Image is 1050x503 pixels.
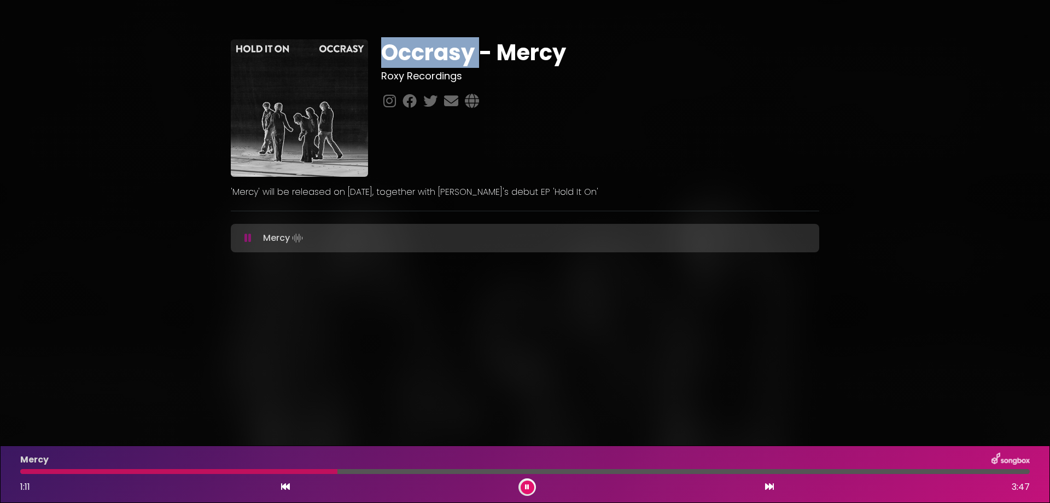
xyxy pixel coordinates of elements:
[263,230,305,246] p: Mercy
[381,70,819,82] h3: Roxy Recordings
[381,39,819,66] h1: Occrasy - Mercy
[231,39,368,177] img: beCMLUVOT8iwPKntoQgw
[231,186,819,199] p: 'Mercy' will be released on [DATE], together with [PERSON_NAME]'s debut EP 'Hold It On'
[290,230,305,246] img: waveform4.gif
